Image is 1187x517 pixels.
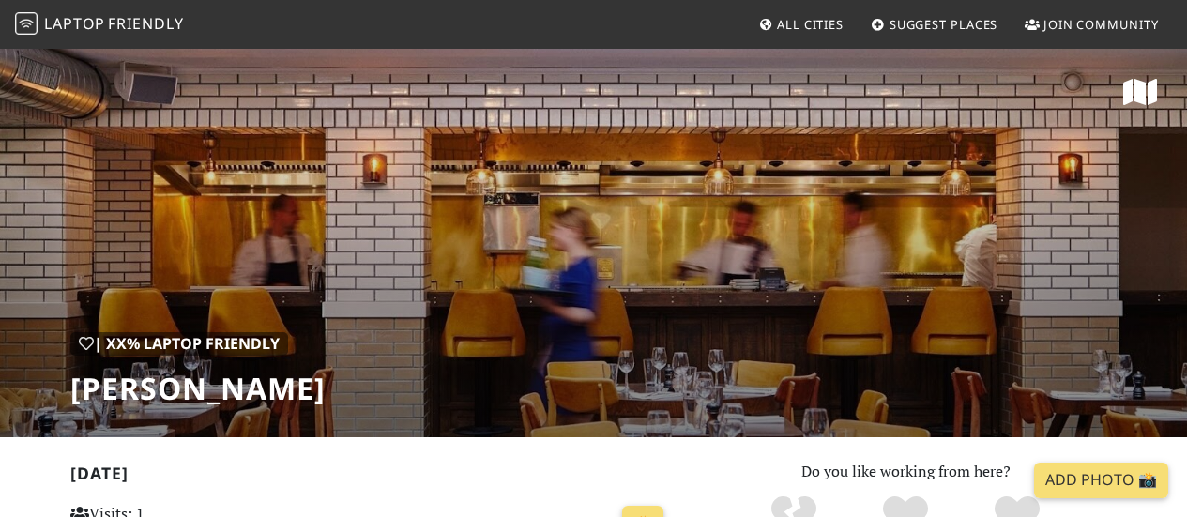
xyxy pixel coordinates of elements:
span: Friendly [108,13,183,34]
span: All Cities [777,16,844,33]
span: Join Community [1043,16,1159,33]
h2: [DATE] [70,464,672,491]
a: Suggest Places [863,8,1006,41]
span: Suggest Places [890,16,998,33]
img: LaptopFriendly [15,12,38,35]
a: Add Photo 📸 [1034,463,1168,498]
span: Laptop [44,13,105,34]
div: | XX% Laptop Friendly [70,332,288,357]
p: Do you like working from here? [694,460,1118,484]
a: All Cities [751,8,851,41]
a: Join Community [1017,8,1166,41]
h1: [PERSON_NAME] [70,371,326,406]
a: LaptopFriendly LaptopFriendly [15,8,184,41]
